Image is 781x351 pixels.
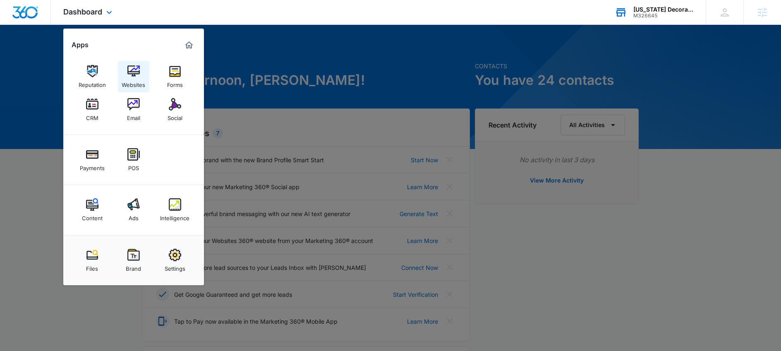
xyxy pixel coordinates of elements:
a: Ads [118,194,149,226]
a: Websites [118,61,149,92]
div: POS [128,161,139,171]
div: Settings [165,261,185,272]
span: Dashboard [63,7,102,16]
div: account name [633,6,694,13]
h2: Apps [72,41,89,49]
div: Brand [126,261,141,272]
a: Intelligence [159,194,191,226]
a: CRM [77,94,108,125]
div: Content [82,211,103,221]
div: CRM [86,111,98,121]
a: Settings [159,245,191,276]
a: Content [77,194,108,226]
div: Social [168,111,182,121]
div: Websites [122,77,145,88]
a: Social [159,94,191,125]
a: Brand [118,245,149,276]
div: Payments [80,161,105,171]
div: account id [633,13,694,19]
a: Email [118,94,149,125]
div: Email [127,111,140,121]
div: Intelligence [160,211,189,221]
div: Files [86,261,98,272]
div: Ads [129,211,139,221]
div: Forms [167,77,183,88]
a: Files [77,245,108,276]
a: Marketing 360® Dashboard [182,38,196,52]
a: Reputation [77,61,108,92]
div: Reputation [79,77,106,88]
a: Payments [77,144,108,175]
a: POS [118,144,149,175]
a: Forms [159,61,191,92]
